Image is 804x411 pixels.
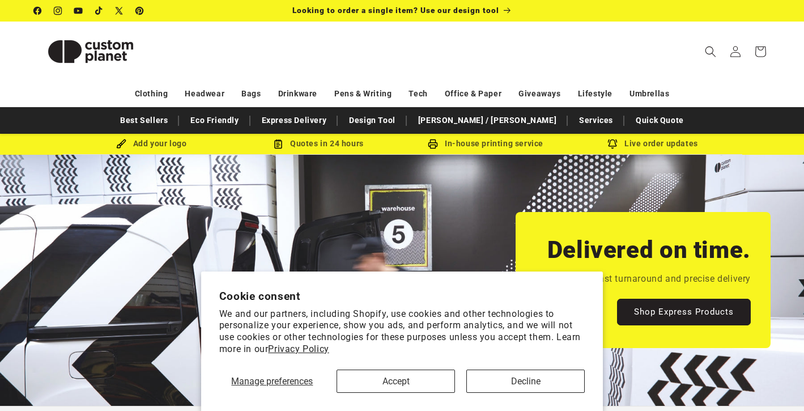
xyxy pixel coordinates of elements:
a: Design Tool [343,111,401,130]
a: Quick Quote [630,111,690,130]
a: Eco Friendly [185,111,244,130]
img: In-house printing [428,139,438,149]
a: Tech [409,84,427,104]
iframe: Chat Widget [610,289,804,411]
p: Fast turnaround and precise delivery [593,271,751,287]
a: Drinkware [278,84,317,104]
a: Giveaways [518,84,560,104]
button: Accept [337,370,455,393]
img: Brush Icon [116,139,126,149]
h2: Delivered on time. [547,235,750,265]
a: Custom Planet [29,22,151,81]
div: In-house printing service [402,137,569,151]
span: Manage preferences [231,376,313,387]
div: Quotes in 24 hours [235,137,402,151]
summary: Search [698,39,723,64]
img: Custom Planet [34,26,147,77]
a: Bags [241,84,261,104]
a: Best Sellers [114,111,173,130]
span: Looking to order a single item? Use our design tool [292,6,499,15]
a: Umbrellas [629,84,669,104]
button: Decline [466,370,585,393]
button: Manage preferences [219,370,325,393]
p: We and our partners, including Shopify, use cookies and other technologies to personalize your ex... [219,308,585,355]
a: Lifestyle [578,84,612,104]
div: Live order updates [569,137,737,151]
a: [PERSON_NAME] / [PERSON_NAME] [412,111,562,130]
a: Headwear [185,84,224,104]
img: Order Updates Icon [273,139,283,149]
h2: Cookie consent [219,290,585,303]
div: Add your logo [68,137,235,151]
a: Express Delivery [256,111,333,130]
a: Privacy Policy [268,344,329,354]
a: Clothing [135,84,168,104]
a: Pens & Writing [334,84,392,104]
a: Services [573,111,619,130]
img: Order updates [607,139,618,149]
a: Office & Paper [445,84,501,104]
